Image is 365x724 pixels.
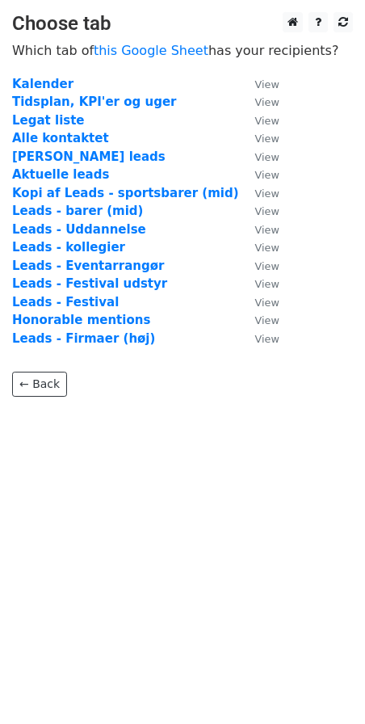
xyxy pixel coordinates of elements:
a: View [239,259,279,273]
small: View [255,169,279,181]
a: Leads - Firmaer (høj) [12,331,155,346]
a: ← Back [12,372,67,397]
a: View [239,77,279,91]
a: Leads - barer (mid) [12,204,143,218]
h3: Choose tab [12,12,353,36]
small: View [255,314,279,326]
small: View [255,151,279,163]
a: Leads - Festival udstyr [12,276,167,291]
a: View [239,331,279,346]
small: View [255,297,279,309]
a: View [239,149,279,164]
a: Honorable mentions [12,313,150,327]
a: View [239,113,279,128]
a: Leads - Uddannelse [12,222,146,237]
a: View [239,313,279,327]
small: View [255,205,279,217]
small: View [255,96,279,108]
a: Tidsplan, KPI'er og uger [12,95,176,109]
small: View [255,260,279,272]
a: View [239,295,279,309]
a: View [239,167,279,182]
small: View [255,242,279,254]
a: Leads - Eventarrangør [12,259,164,273]
a: Alle kontaktet [12,131,109,145]
a: View [239,95,279,109]
small: View [255,278,279,290]
a: Kopi af Leads - sportsbarer (mid) [12,186,239,200]
a: View [239,222,279,237]
a: View [239,240,279,255]
a: View [239,186,279,200]
small: View [255,224,279,236]
small: View [255,133,279,145]
a: View [239,276,279,291]
a: View [239,131,279,145]
a: Leads - Festival [12,295,119,309]
a: Leads - kollegier [12,240,125,255]
small: View [255,333,279,345]
small: View [255,115,279,127]
a: Legat liste [12,113,85,128]
small: View [255,187,279,200]
a: Aktuelle leads [12,167,109,182]
a: View [239,204,279,218]
p: Which tab of has your recipients? [12,42,353,59]
a: Kalender [12,77,73,91]
a: this Google Sheet [94,43,208,58]
a: [PERSON_NAME] leads [12,149,166,164]
small: View [255,78,279,90]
